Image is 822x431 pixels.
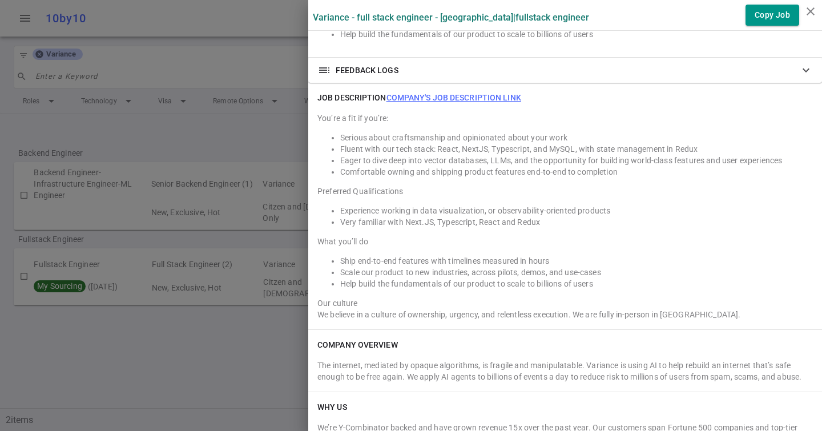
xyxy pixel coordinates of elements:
[317,297,813,309] div: Our culture
[340,132,813,143] li: Serious about craftsmanship and opinionated about your work
[317,186,813,197] div: Preferred Qualifications
[746,5,799,26] button: Copy Job
[317,309,813,320] div: We believe in a culture of ownership, urgency, and relentless execution. We are fully in-person i...
[340,216,813,228] li: Very familiar with Next.JS, Typescript, React and Redux
[340,255,813,267] li: Ship end-to-end features with timelines measured in hours
[317,112,813,124] div: You’re a fit if you’re:
[340,143,813,155] li: Fluent with our tech stack: React, NextJS, Typescript, and MySQL, with state management in Redux
[804,5,817,18] i: close
[317,339,398,351] h6: COMPANY OVERVIEW
[340,155,813,166] li: Eager to dive deep into vector databases, LLMs, and the opportunity for building world-class feat...
[317,236,813,247] div: What you’ll do
[340,205,813,216] li: Experience working in data visualization, or observability-oriented products
[317,92,521,103] h6: JOB DESCRIPTION
[799,63,813,77] span: expand_more
[340,278,813,289] li: Help build the fundamentals of our product to scale to billions of users
[313,12,589,23] label: Variance - Full Stack Engineer - [GEOGRAPHIC_DATA] | Fullstack Engineer
[308,58,822,83] div: FEEDBACK LOGS
[317,360,813,382] div: The internet, mediated by opaque algorithms, is fragile and manipulatable. Variance is using AI t...
[317,401,347,413] h6: WHY US
[386,93,521,102] a: Company's job description link
[340,166,813,178] li: Comfortable owning and shipping product features end-to-end to completion
[340,29,813,40] li: Help build the fundamentals of our product to scale to billions of users
[336,65,398,76] span: FEEDBACK LOGS
[317,63,331,77] span: toc
[340,267,813,278] li: Scale our product to new industries, across pilots, demos, and use-cases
